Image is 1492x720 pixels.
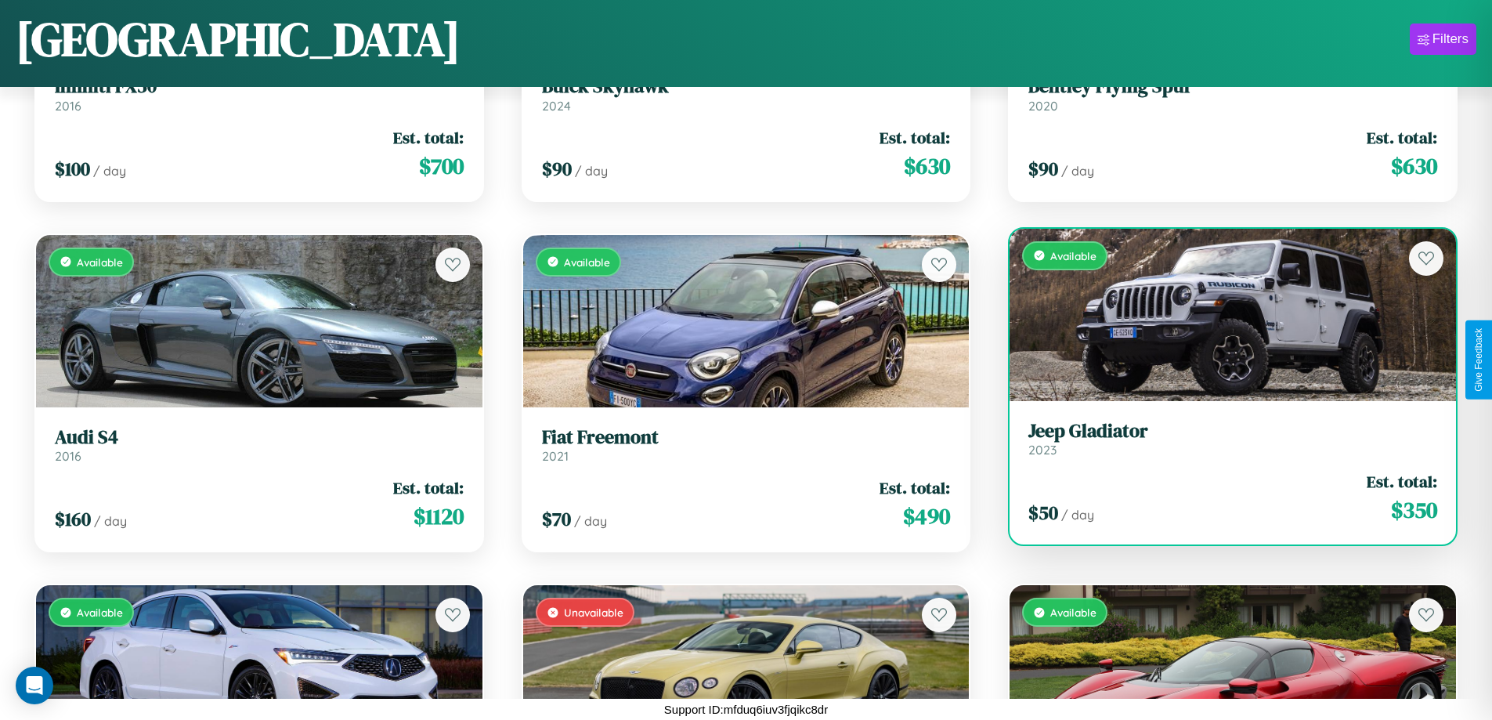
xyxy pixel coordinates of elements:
span: Available [77,255,123,269]
h3: Audi S4 [55,426,464,449]
a: Fiat Freemont2021 [542,426,951,465]
span: Available [77,606,123,619]
div: Give Feedback [1473,328,1484,392]
span: Est. total: [880,476,950,499]
span: Est. total: [1367,126,1437,149]
span: / day [575,163,608,179]
span: / day [94,513,127,529]
span: Available [1050,249,1096,262]
span: Est. total: [393,476,464,499]
button: Filters [1410,24,1476,55]
a: Audi S42016 [55,426,464,465]
a: Infiniti FX502016 [55,75,464,114]
h3: Infiniti FX50 [55,75,464,98]
h1: [GEOGRAPHIC_DATA] [16,7,461,71]
span: $ 350 [1391,494,1437,526]
span: 2024 [542,98,571,114]
span: Est. total: [393,126,464,149]
p: Support ID: mfduq6iuv3fjqikc8dr [664,699,828,720]
span: 2016 [55,448,81,464]
h3: Fiat Freemont [542,426,951,449]
span: $ 160 [55,506,91,532]
span: $ 70 [542,506,571,532]
span: 2021 [542,448,569,464]
div: Open Intercom Messenger [16,667,53,704]
span: $ 1120 [414,501,464,532]
span: / day [574,513,607,529]
span: $ 630 [904,150,950,182]
span: $ 90 [542,156,572,182]
div: Filters [1432,31,1469,47]
h3: Jeep Gladiator [1028,420,1437,443]
span: $ 700 [419,150,464,182]
span: Est. total: [1367,470,1437,493]
span: 2016 [55,98,81,114]
span: Unavailable [564,606,623,619]
span: Available [564,255,610,269]
span: $ 490 [903,501,950,532]
span: $ 90 [1028,156,1058,182]
span: $ 630 [1391,150,1437,182]
h3: Bentley Flying Spur [1028,75,1437,98]
a: Bentley Flying Spur2020 [1028,75,1437,114]
a: Jeep Gladiator2023 [1028,420,1437,458]
span: 2023 [1028,442,1057,458]
span: Available [1050,606,1096,619]
span: $ 50 [1028,500,1058,526]
h3: Buick Skyhawk [542,75,951,98]
span: / day [1061,507,1094,523]
a: Buick Skyhawk2024 [542,75,951,114]
span: / day [93,163,126,179]
span: Est. total: [880,126,950,149]
span: / day [1061,163,1094,179]
span: 2020 [1028,98,1058,114]
span: $ 100 [55,156,90,182]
